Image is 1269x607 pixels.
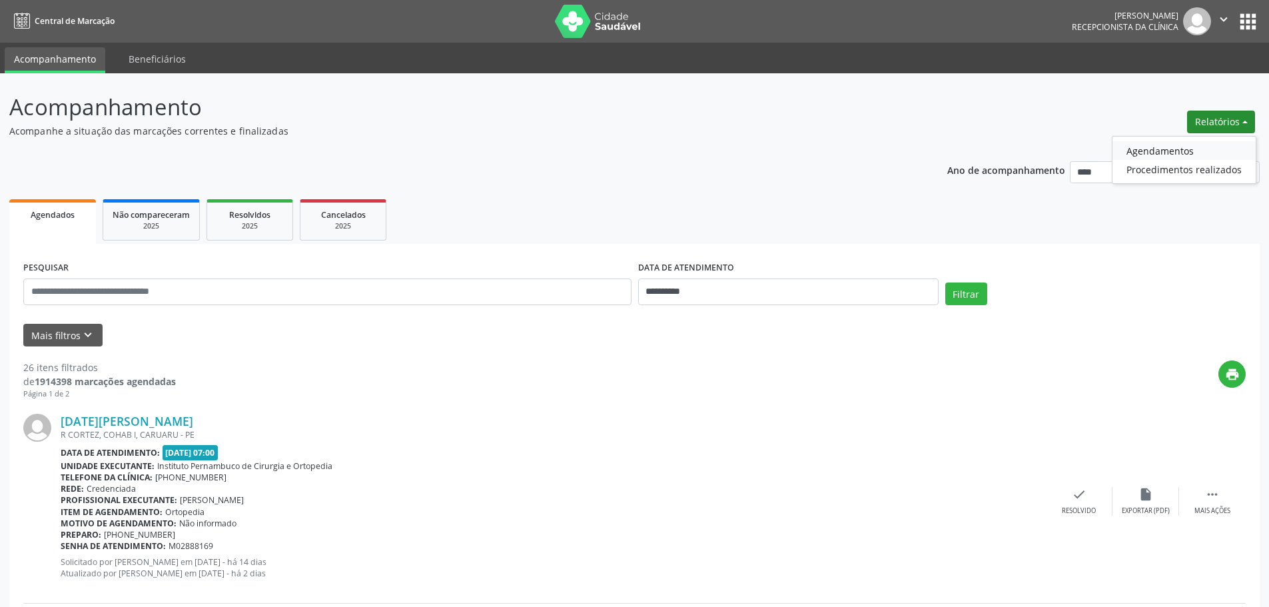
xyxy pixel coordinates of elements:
[81,328,95,342] i: keyboard_arrow_down
[23,374,176,388] div: de
[61,429,1046,440] div: R CORTEZ, COHAB I, CARUARU - PE
[1225,367,1240,382] i: print
[104,529,175,540] span: [PHONE_NUMBER]
[1205,487,1220,502] i: 
[1112,141,1256,160] a: Agendamentos
[947,161,1065,178] p: Ano de acompanhamento
[1072,21,1178,33] span: Recepcionista da clínica
[61,460,155,472] b: Unidade executante:
[1183,7,1211,35] img: img
[5,47,105,73] a: Acompanhamento
[1138,487,1153,502] i: insert_drive_file
[1194,506,1230,516] div: Mais ações
[1187,111,1255,133] button: Relatórios
[31,209,75,221] span: Agendados
[1122,506,1170,516] div: Exportar (PDF)
[155,472,226,483] span: [PHONE_NUMBER]
[169,540,213,552] span: M02888169
[113,209,190,221] span: Não compareceram
[61,506,163,518] b: Item de agendamento:
[23,388,176,400] div: Página 1 de 2
[61,414,193,428] a: [DATE][PERSON_NAME]
[23,258,69,279] label: PESQUISAR
[61,494,177,506] b: Profissional executante:
[1112,136,1256,184] ul: Relatórios
[1072,487,1086,502] i: check
[179,518,236,529] span: Não informado
[113,221,190,231] div: 2025
[216,221,283,231] div: 2025
[638,258,734,279] label: DATA DE ATENDIMENTO
[35,15,115,27] span: Central de Marcação
[9,10,115,32] a: Central de Marcação
[180,494,244,506] span: [PERSON_NAME]
[61,518,177,529] b: Motivo de agendamento:
[1211,7,1236,35] button: 
[945,283,987,305] button: Filtrar
[1112,160,1256,179] a: Procedimentos realizados
[310,221,376,231] div: 2025
[1218,360,1246,388] button: print
[1216,12,1231,27] i: 
[9,91,885,124] p: Acompanhamento
[9,124,885,138] p: Acompanhe a situação das marcações correntes e finalizadas
[163,445,218,460] span: [DATE] 07:00
[23,414,51,442] img: img
[61,483,84,494] b: Rede:
[23,324,103,347] button: Mais filtroskeyboard_arrow_down
[1062,506,1096,516] div: Resolvido
[61,472,153,483] b: Telefone da clínica:
[61,447,160,458] b: Data de atendimento:
[1072,10,1178,21] div: [PERSON_NAME]
[321,209,366,221] span: Cancelados
[35,375,176,388] strong: 1914398 marcações agendadas
[23,360,176,374] div: 26 itens filtrados
[1236,10,1260,33] button: apps
[61,529,101,540] b: Preparo:
[229,209,270,221] span: Resolvidos
[61,540,166,552] b: Senha de atendimento:
[87,483,136,494] span: Credenciada
[61,556,1046,579] p: Solicitado por [PERSON_NAME] em [DATE] - há 14 dias Atualizado por [PERSON_NAME] em [DATE] - há 2...
[157,460,332,472] span: Instituto Pernambuco de Cirurgia e Ortopedia
[119,47,195,71] a: Beneficiários
[165,506,205,518] span: Ortopedia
